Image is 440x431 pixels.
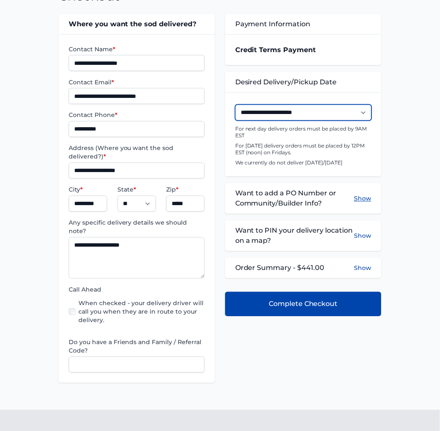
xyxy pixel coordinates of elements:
div: Payment Information [225,14,382,34]
label: Zip [166,186,205,194]
label: When checked - your delivery driver will call you when they are in route to your delivery. [79,299,205,325]
button: Show [354,189,371,209]
label: Contact Name [69,45,205,53]
label: Contact Phone [69,111,205,120]
label: Contact Email [69,78,205,86]
div: Desired Delivery/Pickup Date [225,72,382,92]
div: Where you want the sod delivered? [58,14,215,34]
span: Want to add a PO Number or Community/Builder Info? [235,189,354,209]
p: For [DATE] delivery orders must be placed by 12PM EST (noon) on Fridays. [235,143,371,156]
span: Want to PIN your delivery location on a map? [235,226,354,246]
label: Do you have a Friends and Family / Referral Code? [69,338,205,355]
label: State [117,186,156,194]
label: City [69,186,107,194]
p: We currently do not deliver [DATE]/[DATE] [235,160,371,167]
label: Address (Where you want the sod delivered?) [69,144,205,161]
span: Order Summary - $441.00 [235,263,325,273]
label: Call Ahead [69,286,205,294]
strong: Credit Terms Payment [235,46,316,54]
button: Show [354,264,371,273]
button: Complete Checkout [225,292,382,317]
p: For next day delivery orders must be placed by 9AM EST [235,126,371,139]
label: Any specific delivery details we should note? [69,219,205,236]
span: Complete Checkout [269,299,338,309]
button: Show [354,226,371,246]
